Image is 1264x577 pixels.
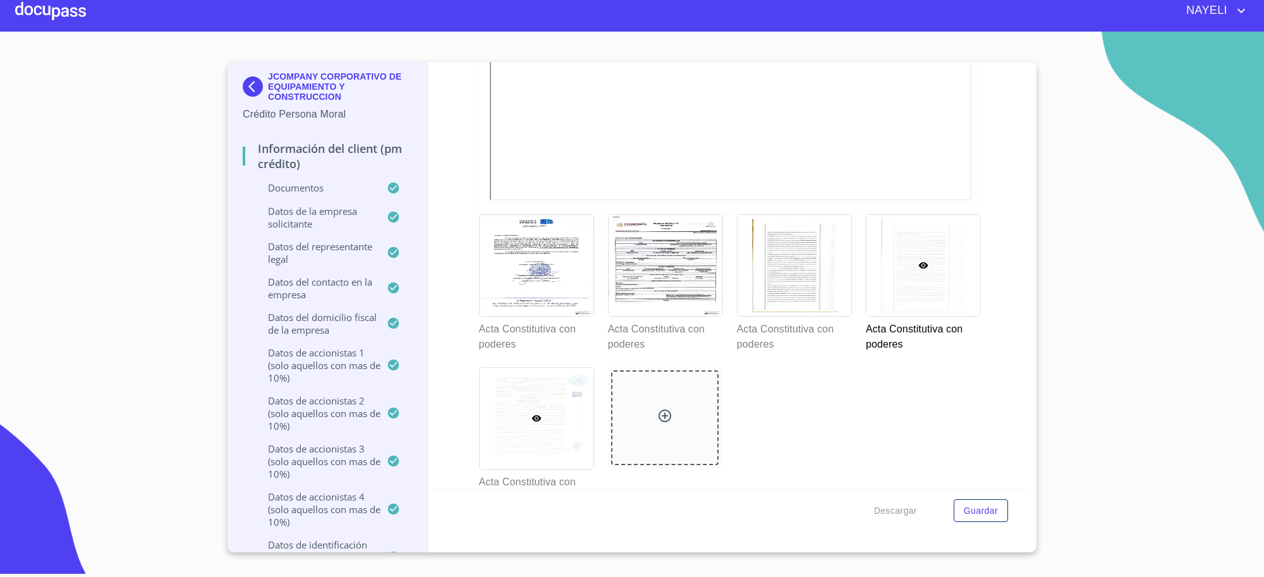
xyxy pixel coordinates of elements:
[243,141,413,171] p: Información del Client (PM crédito)
[243,394,387,432] p: Datos de accionistas 2 (solo aquellos con mas de 10%)
[243,311,387,336] p: Datos del domicilio fiscal de la empresa
[866,317,980,352] p: Acta Constitutiva con poderes
[609,215,722,316] img: Acta Constitutiva con poderes
[1177,1,1234,21] span: NAYELI
[737,317,851,352] p: Acta Constitutiva con poderes
[1177,1,1249,21] button: account of current user
[738,215,851,316] img: Acta Constitutiva con poderes
[243,538,387,576] p: Datos de Identificación Persona Física Obligado Solidario
[243,442,387,480] p: Datos de accionistas 3 (solo aquellos con mas de 10%)
[243,76,268,97] img: Docupass spot blue
[954,499,1008,523] button: Guardar
[243,346,387,384] p: Datos de accionistas 1 (solo aquellos con mas de 10%)
[268,71,413,102] p: JCOMPANY CORPORATIVO DE EQUIPAMIENTO Y CONSTRUCCION
[869,499,922,523] button: Descargar
[479,470,593,505] p: Acta Constitutiva con poderes
[243,181,387,194] p: Documentos
[243,490,387,528] p: Datos de accionistas 4 (solo aquellos con mas de 10%)
[243,276,387,301] p: Datos del contacto en la empresa
[479,317,593,352] p: Acta Constitutiva con poderes
[243,107,413,122] p: Crédito Persona Moral
[874,503,917,519] span: Descargar
[608,317,722,352] p: Acta Constitutiva con poderes
[243,240,387,265] p: Datos del representante legal
[964,503,998,519] span: Guardar
[480,215,593,316] img: Acta Constitutiva con poderes
[243,205,387,230] p: Datos de la empresa solicitante
[243,71,413,107] div: JCOMPANY CORPORATIVO DE EQUIPAMIENTO Y CONSTRUCCION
